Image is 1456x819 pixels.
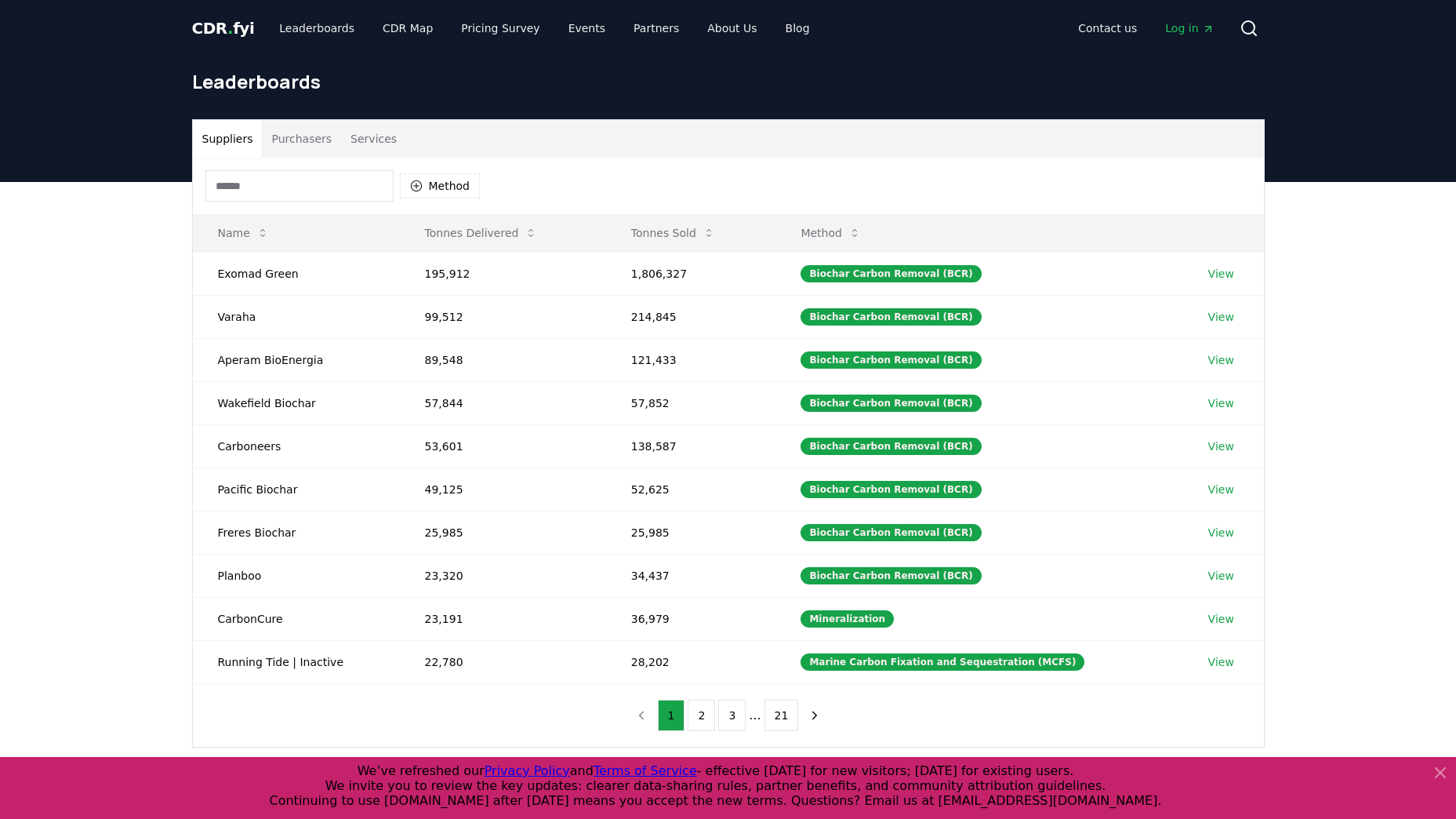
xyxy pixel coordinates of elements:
[1153,14,1226,42] a: Log in
[658,700,685,731] button: 1
[193,120,263,158] button: Suppliers
[764,700,799,731] button: 21
[192,69,1265,94] h1: Leaderboards
[801,610,894,628] div: Mineralization
[1208,352,1234,368] a: View
[773,14,822,42] a: Blog
[749,706,761,725] li: ...
[193,511,400,554] td: Freres Biochar
[412,217,550,249] button: Tonnes Delivered
[448,14,552,42] a: Pricing Survey
[801,481,981,498] div: Biochar Carbon Removal (BCR)
[193,295,400,338] td: Varaha
[193,252,400,295] td: Exomad Green
[1208,654,1234,670] a: View
[1208,395,1234,411] a: View
[621,14,692,42] a: Partners
[801,524,981,541] div: Biochar Carbon Removal (BCR)
[267,14,367,42] a: Leaderboards
[619,217,728,249] button: Tonnes Sold
[341,120,406,158] button: Services
[1208,439,1234,454] a: View
[801,653,1084,671] div: Marine Carbon Fixation and Sequestration (MCFS)
[1208,482,1234,497] a: View
[193,597,400,640] td: CarbonCure
[193,424,400,468] td: Carboneers
[788,217,873,249] button: Method
[606,338,776,381] td: 121,433
[193,554,400,597] td: Planboo
[193,640,400,683] td: Running Tide | Inactive
[192,19,255,38] span: CDR fyi
[606,381,776,424] td: 57,852
[267,14,822,42] nav: Main
[193,338,400,381] td: Aperam BioEnergia
[205,217,281,249] button: Name
[606,252,776,295] td: 1,806,327
[400,468,606,511] td: 49,125
[1066,14,1226,42] nav: Main
[1208,568,1234,584] a: View
[400,338,606,381] td: 89,548
[801,351,981,369] div: Biochar Carbon Removal (BCR)
[801,308,981,326] div: Biochar Carbon Removal (BCR)
[688,700,715,731] button: 2
[606,511,776,554] td: 25,985
[400,424,606,468] td: 53,601
[606,640,776,683] td: 28,202
[1066,14,1149,42] a: Contact us
[801,395,981,412] div: Biochar Carbon Removal (BCR)
[400,597,606,640] td: 23,191
[400,252,606,295] td: 195,912
[1208,525,1234,541] a: View
[606,295,776,338] td: 214,845
[400,173,481,198] button: Method
[1208,266,1234,282] a: View
[1208,611,1234,627] a: View
[192,17,255,39] a: CDR.fyi
[370,14,445,42] a: CDR Map
[695,14,769,42] a: About Us
[606,424,776,468] td: 138,587
[400,381,606,424] td: 57,844
[1165,20,1214,36] span: Log in
[400,640,606,683] td: 22,780
[193,381,400,424] td: Wakefield Biochar
[262,120,341,158] button: Purchasers
[801,700,828,731] button: next page
[606,554,776,597] td: 34,437
[606,468,776,511] td: 52,625
[193,468,400,511] td: Pacific Biochar
[400,511,606,554] td: 25,985
[801,567,981,584] div: Biochar Carbon Removal (BCR)
[801,438,981,455] div: Biochar Carbon Removal (BCR)
[606,597,776,640] td: 36,979
[718,700,746,731] button: 3
[801,265,981,282] div: Biochar Carbon Removal (BCR)
[1208,309,1234,325] a: View
[400,295,606,338] td: 99,512
[400,554,606,597] td: 23,320
[556,14,618,42] a: Events
[227,19,233,38] span: .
